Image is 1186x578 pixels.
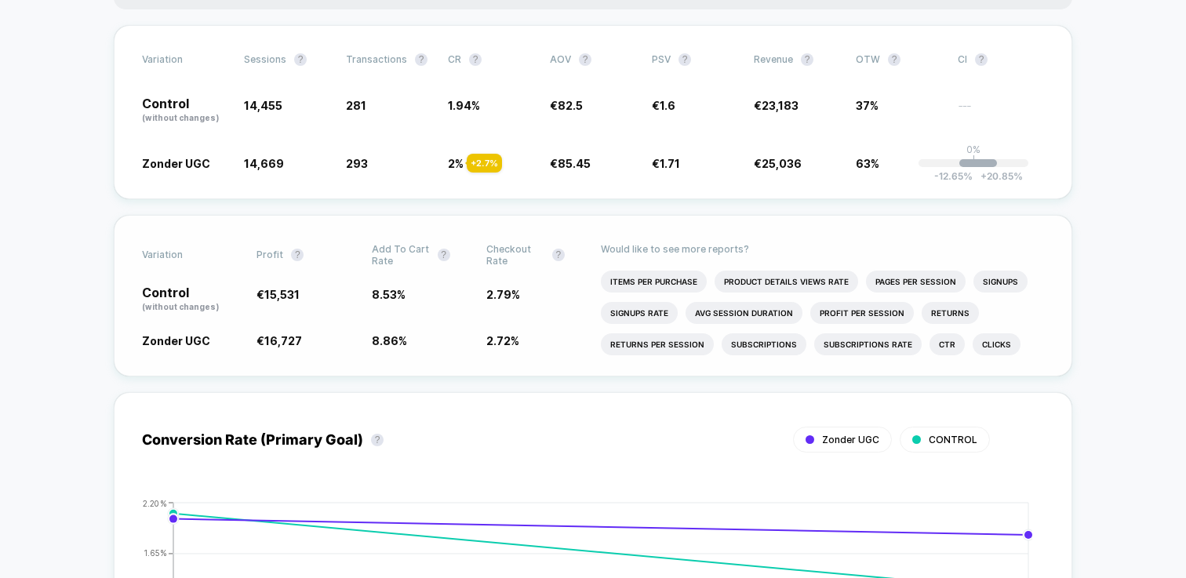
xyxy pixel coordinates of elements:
[372,334,407,347] span: 8.86 %
[448,53,461,65] span: CR
[486,334,519,347] span: 2.72 %
[660,99,675,112] span: 1.6
[686,302,802,324] li: Avg Session Duration
[966,144,980,155] p: 0%
[922,302,979,324] li: Returns
[601,243,1044,255] p: Would like to see more reports?
[601,271,707,293] li: Items Per Purchase
[486,288,520,301] span: 2.79 %
[552,249,565,261] button: ?
[256,334,302,347] span: €
[930,333,965,355] li: Ctr
[550,99,583,112] span: €
[438,249,450,261] button: ?
[558,157,591,170] span: 85.45
[715,271,858,293] li: Product Details Views Rate
[975,53,988,66] button: ?
[142,334,210,347] span: Zonder UGC
[973,170,1023,182] span: 20.85 %
[856,157,879,170] span: 63%
[958,101,1044,124] span: ---
[652,99,675,112] span: €
[469,53,482,66] button: ?
[888,53,900,66] button: ?
[142,113,219,122] span: (without changes)
[652,53,671,65] span: PSV
[822,434,879,445] span: Zonder UGC
[810,302,914,324] li: Profit Per Session
[601,333,714,355] li: Returns Per Session
[958,53,1044,66] span: CI
[973,271,1028,293] li: Signups
[415,53,427,66] button: ?
[856,53,942,66] span: OTW
[346,99,366,112] span: 281
[934,170,973,182] span: -12.65 %
[142,157,210,170] span: Zonder UGC
[448,157,464,170] span: 2 %
[142,97,228,124] p: Control
[264,288,300,301] span: 15,531
[144,548,167,558] tspan: 1.65%
[762,99,799,112] span: 23,183
[143,498,167,507] tspan: 2.20%
[346,53,407,65] span: Transactions
[142,243,228,267] span: Variation
[762,157,802,170] span: 25,036
[660,157,680,170] span: 1.71
[754,53,793,65] span: Revenue
[244,53,286,65] span: Sessions
[142,286,241,313] p: Control
[980,170,987,182] span: +
[856,99,879,112] span: 37%
[652,157,680,170] span: €
[550,157,591,170] span: €
[346,157,368,170] span: 293
[558,99,583,112] span: 82.5
[142,302,219,311] span: (without changes)
[256,249,283,260] span: Profit
[972,155,976,167] p: |
[601,302,678,324] li: Signups Rate
[486,243,544,267] span: Checkout Rate
[256,288,300,301] span: €
[579,53,591,66] button: ?
[754,99,799,112] span: €
[722,333,806,355] li: Subscriptions
[244,99,282,112] span: 14,455
[294,53,307,66] button: ?
[467,154,502,173] div: + 2.7 %
[814,333,922,355] li: Subscriptions Rate
[264,334,302,347] span: 16,727
[678,53,691,66] button: ?
[929,434,977,445] span: CONTROL
[866,271,966,293] li: Pages Per Session
[448,99,480,112] span: 1.94 %
[550,53,571,65] span: AOV
[291,249,304,261] button: ?
[973,333,1020,355] li: Clicks
[244,157,284,170] span: 14,669
[142,53,228,66] span: Variation
[372,288,406,301] span: 8.53 %
[801,53,813,66] button: ?
[754,157,802,170] span: €
[372,243,430,267] span: Add To Cart Rate
[371,434,384,446] button: ?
